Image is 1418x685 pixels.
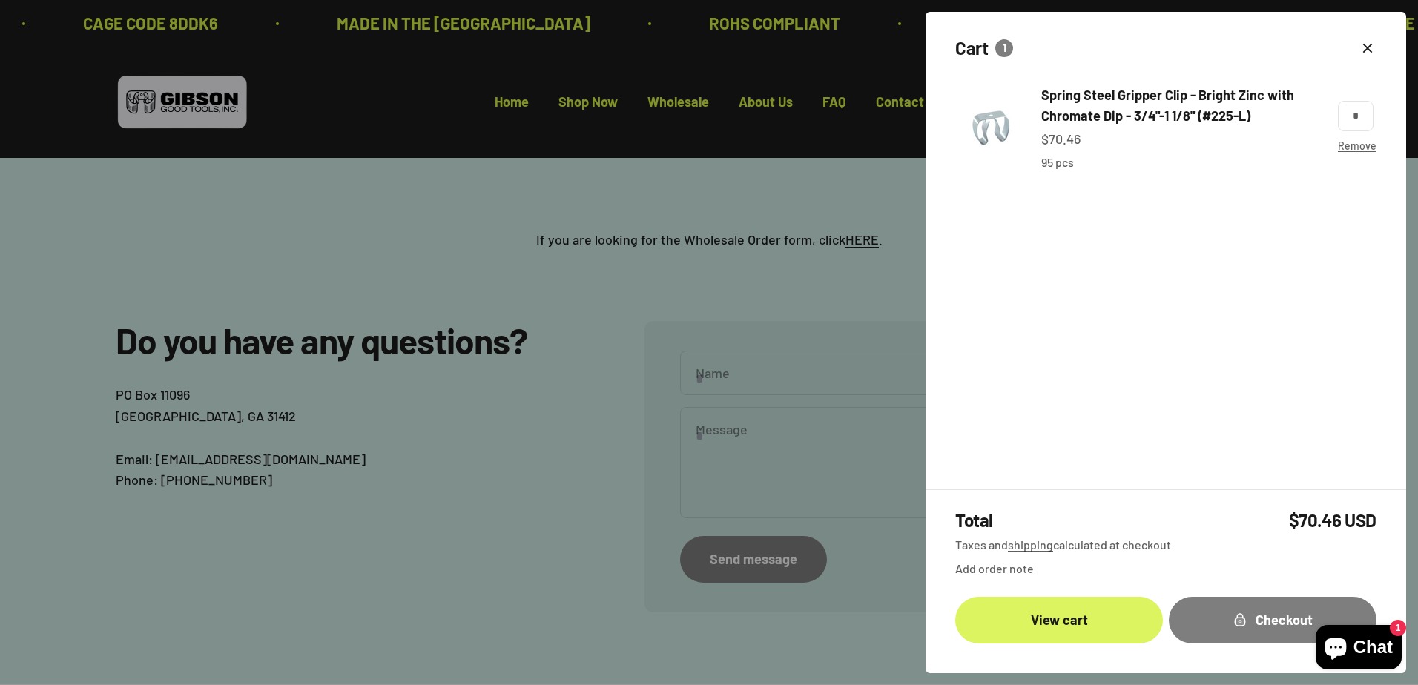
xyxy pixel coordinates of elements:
[955,561,1034,575] span: Add order note
[955,36,988,61] p: Cart
[955,508,993,533] span: Total
[1041,153,1074,172] p: 95 pcs
[955,557,1034,579] button: Add order note
[1041,85,1323,128] a: Spring Steel Gripper Clip - Bright Zinc with Chromate Dip - 3/4"-1 1/8" (#225-L)
[955,597,1163,643] a: View cart
[955,535,1376,555] p: Taxes and calculated at checkout
[995,39,1013,57] cart-count: 1
[1338,101,1374,130] input: Change quantity
[1169,597,1376,643] button: Checkout
[1338,139,1376,152] a: Remove
[1311,625,1406,673] inbox-online-store-chat: Shopify online store chat
[1041,128,1081,150] sale-price: $70.46
[1008,537,1053,552] a: shipping
[1198,609,1347,631] div: Checkout
[1041,87,1294,125] span: Spring Steel Gripper Clip - Bright Zinc with Chromate Dip - 3/4"-1 1/8" (#225-L)
[955,93,1026,164] img: Gripper clip, made & shipped from the USA!
[1289,508,1376,533] span: $70.46 USD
